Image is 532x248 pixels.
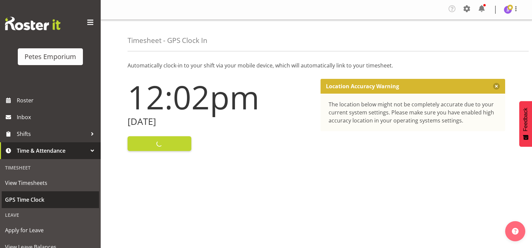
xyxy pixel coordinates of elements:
div: Petes Emporium [25,52,76,62]
span: Feedback [523,108,529,131]
span: Inbox [17,112,97,122]
img: janelle-jonkers702.jpg [504,6,512,14]
span: View Timesheets [5,178,96,188]
button: Close message [493,83,500,90]
h2: [DATE] [128,116,312,127]
span: Time & Attendance [17,146,87,156]
span: Shifts [17,129,87,139]
div: The location below might not be completely accurate due to your current system settings. Please m... [329,100,497,125]
span: Roster [17,95,97,105]
div: Timesheet [2,161,99,175]
h1: 12:02pm [128,79,312,115]
h4: Timesheet - GPS Clock In [128,37,207,44]
img: help-xxl-2.png [512,228,519,235]
p: Automatically clock-in to your shift via your mobile device, which will automatically link to you... [128,61,505,69]
a: View Timesheets [2,175,99,191]
p: Location Accuracy Warning [326,83,399,90]
button: Feedback - Show survey [519,101,532,147]
a: Apply for Leave [2,222,99,239]
div: Leave [2,208,99,222]
span: Apply for Leave [5,225,96,235]
span: GPS Time Clock [5,195,96,205]
img: Rosterit website logo [5,17,60,30]
a: GPS Time Clock [2,191,99,208]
